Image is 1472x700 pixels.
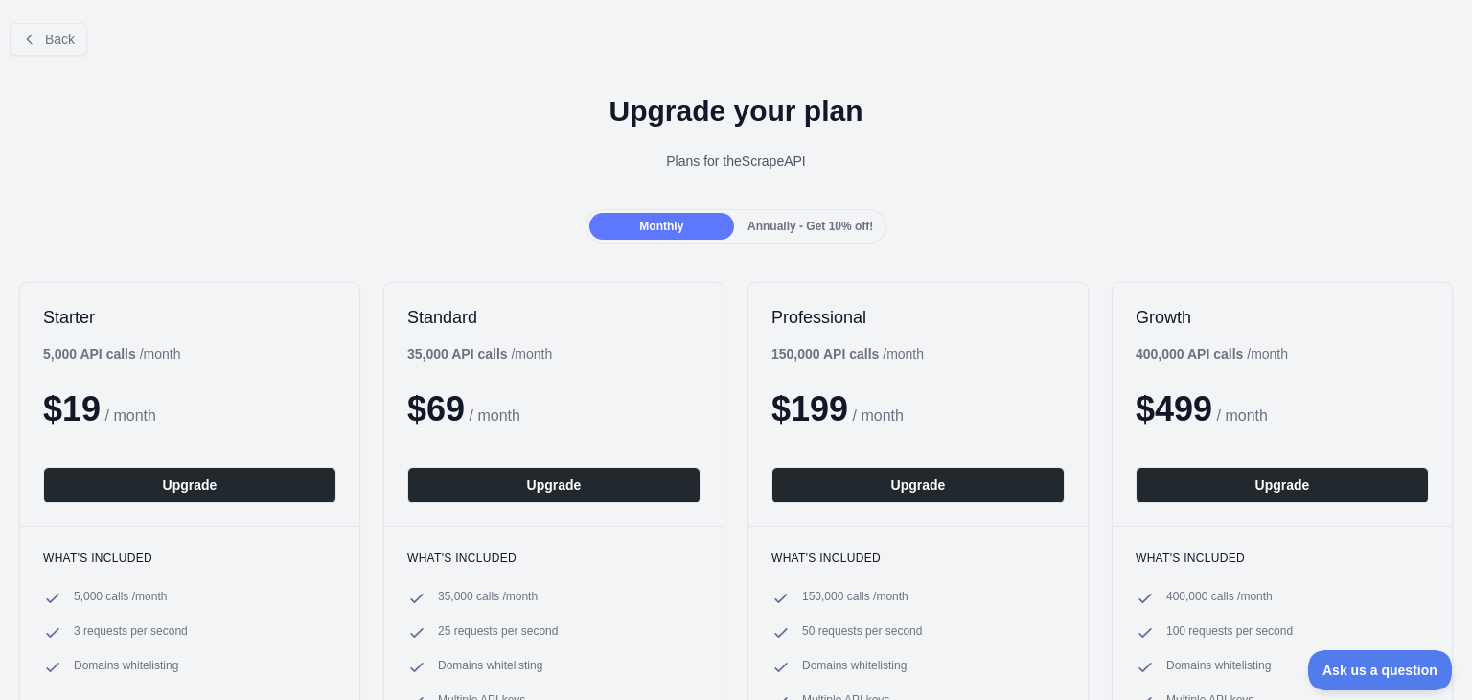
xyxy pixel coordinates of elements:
b: 400,000 API calls [1136,346,1243,362]
h2: Growth [1136,306,1429,329]
div: / month [407,344,552,363]
div: / month [1136,344,1288,363]
span: / month [1217,408,1268,424]
h2: Standard [407,306,701,329]
div: / month [771,344,924,363]
h2: Professional [771,306,1065,329]
span: $ 499 [1136,389,1212,429]
span: / month [853,408,904,424]
b: 150,000 API calls [771,346,879,362]
iframe: Toggle Customer Support [1308,650,1453,690]
span: $ 199 [771,389,848,429]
